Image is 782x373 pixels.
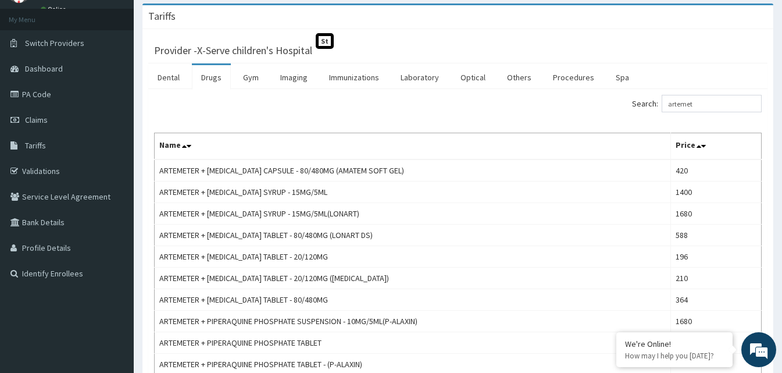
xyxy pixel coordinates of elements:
a: Gym [234,65,268,90]
div: We're Online! [625,339,724,349]
h3: Tariffs [148,11,176,22]
a: Others [498,65,541,90]
a: Spa [606,65,638,90]
div: Chat with us now [60,65,195,80]
td: 196 [670,246,761,268]
a: Dental [148,65,189,90]
td: 420 [670,159,761,182]
td: ARTEMETER + [MEDICAL_DATA] CAPSULE - 80/480MG (AMATEM SOFT GEL) [155,159,671,182]
td: ARTEMETER + [MEDICAL_DATA] SYRUP - 15MG/5ML [155,182,671,203]
td: 1680 [670,311,761,332]
a: Immunizations [320,65,388,90]
label: Search: [632,95,762,112]
input: Search: [662,95,762,112]
a: Laboratory [391,65,448,90]
img: d_794563401_company_1708531726252_794563401 [22,58,47,87]
td: 364 [670,289,761,311]
td: ARTEMETER + PIPERAQUINE PHOSPHATE TABLET [155,332,671,354]
span: We're online! [67,112,160,230]
a: Procedures [544,65,604,90]
span: Claims [25,115,48,125]
th: Price [670,133,761,160]
td: ARTEMETER + [MEDICAL_DATA] SYRUP - 15MG/5ML(LONART) [155,203,671,225]
div: Minimize live chat window [191,6,219,34]
td: ARTEMETER + [MEDICAL_DATA] TABLET - 20/120MG [155,246,671,268]
a: Imaging [271,65,317,90]
td: 1400 [670,182,761,203]
h3: Provider - X-Serve children's Hospital [154,45,312,56]
span: Dashboard [25,63,63,74]
td: ARTEMETER + PIPERAQUINE PHOSPHATE SUSPENSION - 10MG/5ML(P-ALAXIN) [155,311,671,332]
td: 1680 [670,203,761,225]
td: ARTEMETER + [MEDICAL_DATA] TABLET - 80/480MG [155,289,671,311]
a: Drugs [192,65,231,90]
span: St [316,33,334,49]
th: Name [155,133,671,160]
td: 588 [670,225,761,246]
span: Tariffs [25,140,46,151]
textarea: Type your message and hit 'Enter' [6,249,222,290]
td: 210 [670,268,761,289]
a: Optical [451,65,495,90]
p: How may I help you today? [625,351,724,361]
td: ARTEMETER + [MEDICAL_DATA] TABLET - 20/120MG ([MEDICAL_DATA]) [155,268,671,289]
span: Switch Providers [25,38,84,48]
a: Online [41,5,69,13]
td: ARTEMETER + [MEDICAL_DATA] TABLET - 80/480MG (LONART DS) [155,225,671,246]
